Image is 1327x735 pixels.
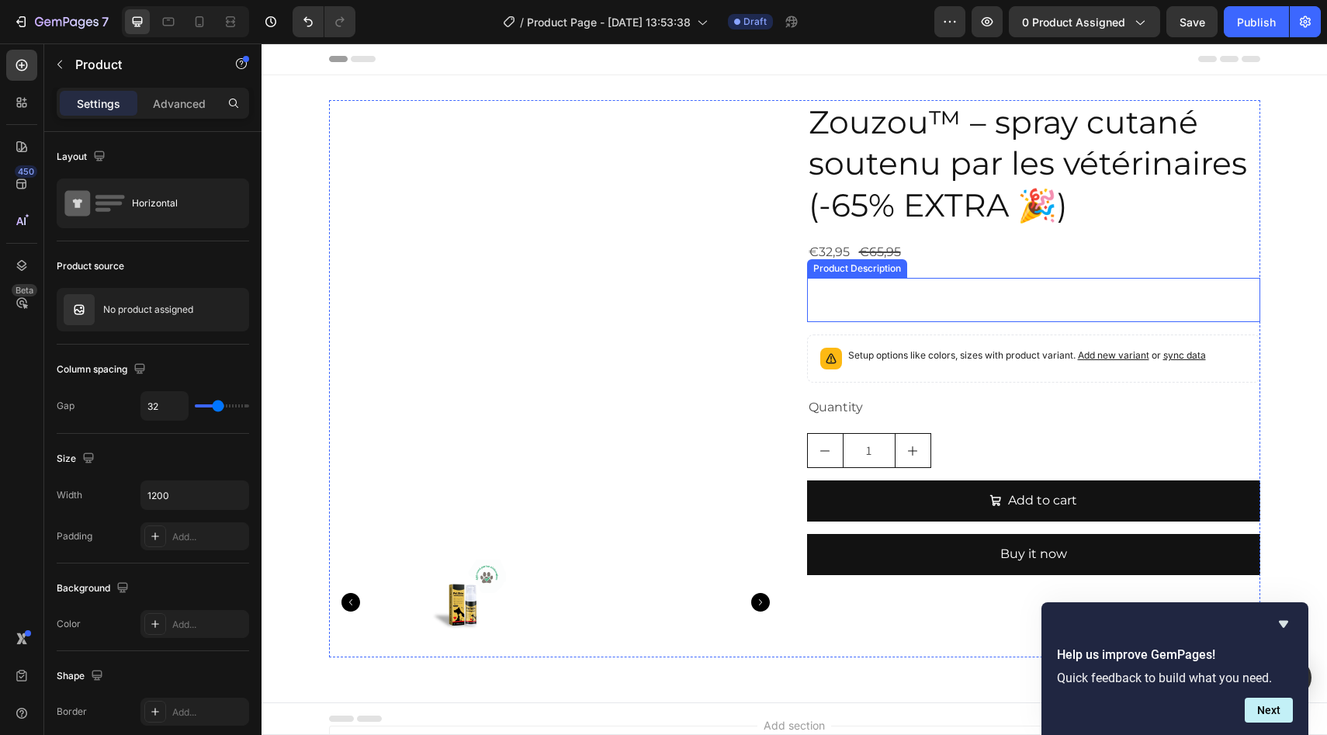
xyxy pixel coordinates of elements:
[546,390,581,424] button: decrement
[634,390,669,424] button: increment
[172,618,245,632] div: Add...
[141,481,248,509] input: Auto
[57,705,87,719] div: Border
[1180,16,1205,29] span: Save
[1009,6,1160,37] button: 0 product assigned
[902,306,944,317] span: sync data
[57,578,132,599] div: Background
[1057,671,1293,685] p: Quick feedback to build what you need.
[12,284,37,296] div: Beta
[527,14,691,30] span: Product Page - [DATE] 13:53:38
[64,294,95,325] img: no image transparent
[57,666,106,687] div: Shape
[546,352,999,377] div: Quantity
[743,15,767,29] span: Draft
[1245,698,1293,723] button: Next question
[57,399,74,413] div: Gap
[520,14,524,30] span: /
[172,706,245,719] div: Add...
[739,500,806,522] div: Buy it now
[546,491,999,532] button: Buy it now
[77,95,120,112] p: Settings
[153,95,206,112] p: Advanced
[57,488,82,502] div: Width
[57,529,92,543] div: Padding
[490,550,508,568] button: Carousel Next Arrow
[1237,14,1276,30] div: Publish
[57,259,124,273] div: Product source
[1166,6,1218,37] button: Save
[103,304,193,315] p: No product assigned
[581,390,634,424] input: quantity
[262,43,1327,735] iframe: To enrich screen reader interactions, please activate Accessibility in Grammarly extension settings
[293,6,355,37] div: Undo/Redo
[816,306,888,317] span: Add new variant
[1224,6,1289,37] button: Publish
[6,6,116,37] button: 7
[1057,646,1293,664] h2: Help us improve GemPages!
[587,304,944,320] p: Setup options like colors, sizes with product variant.
[172,530,245,544] div: Add...
[1274,615,1293,633] button: Hide survey
[546,437,999,478] button: Add to cart
[546,196,590,222] div: €32,95
[15,165,37,178] div: 450
[596,196,641,222] div: €65,95
[141,392,188,420] input: Auto
[549,218,643,232] div: Product Description
[132,185,227,221] div: Horizontal
[57,617,81,631] div: Color
[1022,14,1125,30] span: 0 product assigned
[888,306,944,317] span: or
[75,55,207,74] p: Product
[57,449,98,470] div: Size
[747,446,816,469] div: Add to cart
[1057,615,1293,723] div: Help us improve GemPages!
[102,12,109,31] p: 7
[546,57,999,184] h2: Zouzou™ – spray cutané soutenu par les vétérinaires (-65% EXTRA 🎉)
[57,147,109,168] div: Layout
[57,359,149,380] div: Column spacing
